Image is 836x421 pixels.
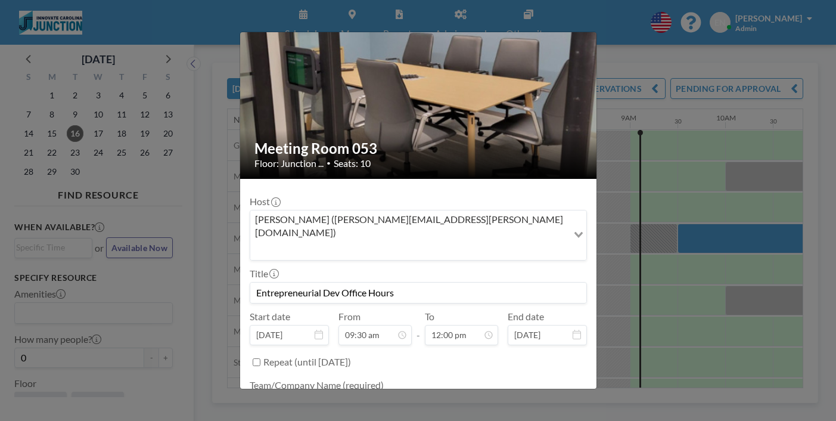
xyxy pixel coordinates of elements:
[263,356,351,368] label: Repeat (until [DATE])
[425,311,434,323] label: To
[250,311,290,323] label: Start date
[250,196,279,208] label: Host
[417,315,420,341] span: -
[253,213,565,240] span: [PERSON_NAME] ([PERSON_NAME][EMAIL_ADDRESS][PERSON_NAME][DOMAIN_NAME])
[254,157,324,169] span: Floor: Junction ...
[338,311,360,323] label: From
[250,268,278,280] label: Title
[327,159,331,168] span: •
[254,140,583,157] h2: Meeting Room 053
[508,311,544,323] label: End date
[334,157,371,169] span: Seats: 10
[251,242,567,258] input: Search for option
[240,1,598,180] img: 537.jpg
[250,379,384,391] label: Team/Company Name (required)
[250,210,586,260] div: Search for option
[250,283,586,303] input: Emily's reservation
